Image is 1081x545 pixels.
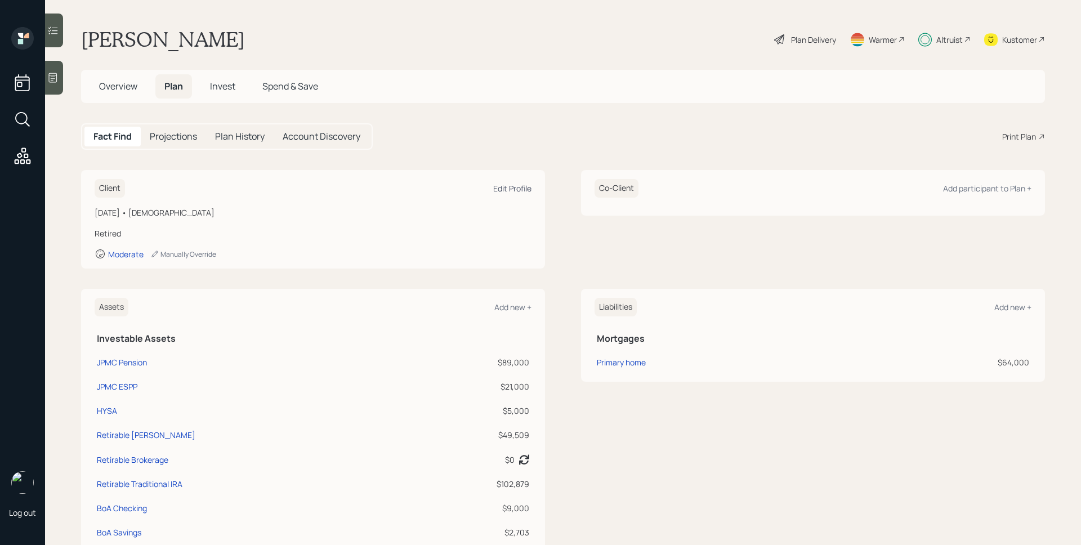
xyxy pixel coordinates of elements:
div: Retirable Traditional IRA [97,478,182,490]
div: $64,000 [858,356,1029,368]
img: james-distasi-headshot.png [11,471,34,494]
div: Retired [95,227,531,239]
h5: Account Discovery [283,131,360,142]
div: BoA Checking [97,502,147,514]
h6: Co-Client [595,179,638,198]
div: Primary home [597,356,646,368]
div: Print Plan [1002,131,1036,142]
h1: [PERSON_NAME] [81,27,245,52]
div: $9,000 [414,502,529,514]
div: Add new + [994,302,1031,312]
span: Overview [99,80,137,92]
div: $0 [505,454,515,466]
span: Spend & Save [262,80,318,92]
div: $49,509 [414,429,529,441]
div: HYSA [97,405,117,417]
div: Moderate [108,249,144,260]
div: $2,703 [414,526,529,538]
div: Manually Override [150,249,216,259]
h5: Projections [150,131,197,142]
div: $5,000 [414,405,529,417]
div: Log out [9,507,36,518]
span: Plan [164,80,183,92]
div: Edit Profile [493,183,531,194]
div: Altruist [936,34,963,46]
h6: Client [95,179,125,198]
h6: Assets [95,298,128,316]
div: Kustomer [1002,34,1037,46]
h5: Mortgages [597,333,1029,344]
div: $21,000 [414,381,529,392]
h5: Plan History [215,131,265,142]
h6: Liabilities [595,298,637,316]
div: BoA Savings [97,526,141,538]
div: Retirable Brokerage [97,454,168,466]
div: $102,879 [414,478,529,490]
div: JPMC ESPP [97,381,137,392]
h5: Fact Find [93,131,132,142]
div: $89,000 [414,356,529,368]
div: Plan Delivery [791,34,836,46]
div: Warmer [869,34,897,46]
div: Add participant to Plan + [943,183,1031,194]
div: Retirable [PERSON_NAME] [97,429,195,441]
div: Add new + [494,302,531,312]
h5: Investable Assets [97,333,529,344]
div: [DATE] • [DEMOGRAPHIC_DATA] [95,207,531,218]
div: JPMC Pension [97,356,147,368]
span: Invest [210,80,235,92]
